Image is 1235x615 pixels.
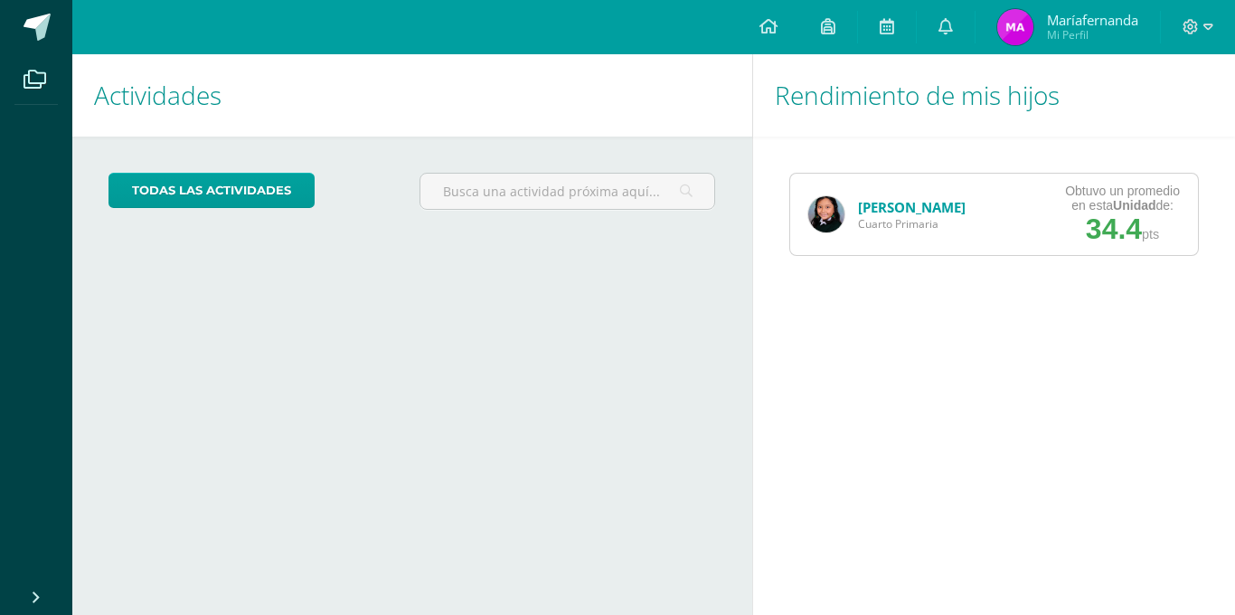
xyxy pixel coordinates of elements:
[1047,27,1138,43] span: Mi Perfil
[858,198,966,216] a: [PERSON_NAME]
[1086,213,1142,245] span: 34.4
[108,173,315,208] a: todas las Actividades
[1047,11,1138,29] span: Maríafernanda
[1142,227,1159,241] span: pts
[997,9,1033,45] img: fb2687182d19dbd150e2a1a75ab4cf67.png
[1113,198,1155,213] strong: Unidad
[1065,184,1180,213] div: Obtuvo un promedio en esta de:
[420,174,715,209] input: Busca una actividad próxima aquí...
[94,54,731,137] h1: Actividades
[775,54,1214,137] h1: Rendimiento de mis hijos
[858,216,966,232] span: Cuarto Primaria
[808,196,844,232] img: 1df40ea52597c54b881efc7c5da2ac1f.png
